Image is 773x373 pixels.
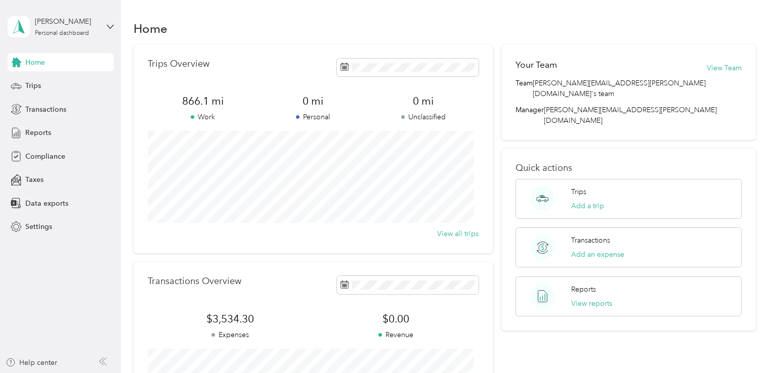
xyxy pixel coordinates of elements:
p: Unclassified [368,112,479,122]
span: 0 mi [368,94,479,108]
span: Compliance [25,151,65,162]
span: Manager [516,105,544,126]
span: 0 mi [258,94,368,108]
span: Data exports [25,198,68,209]
span: $0.00 [313,312,479,326]
button: View reports [571,298,612,309]
p: Transactions Overview [148,276,241,287]
p: Quick actions [516,163,741,173]
span: Home [25,57,45,68]
div: [PERSON_NAME] [35,16,98,27]
button: Help center [6,357,57,368]
span: Trips [25,80,41,91]
p: Trips [571,186,586,197]
button: Add a trip [571,201,604,211]
p: Personal [258,112,368,122]
iframe: Everlance-gr Chat Button Frame [716,316,773,373]
p: Transactions [571,235,610,246]
button: View Team [707,63,742,73]
span: [PERSON_NAME][EMAIL_ADDRESS][PERSON_NAME][DOMAIN_NAME] [544,106,717,125]
h2: Your Team [516,59,557,71]
p: Work [148,112,258,122]
p: Trips Overview [148,59,209,69]
span: [PERSON_NAME][EMAIL_ADDRESS][PERSON_NAME][DOMAIN_NAME]'s team [533,78,741,99]
button: View all trips [437,228,479,239]
span: Team [516,78,533,99]
button: Add an expense [571,249,624,260]
h1: Home [134,23,167,34]
span: Transactions [25,104,66,115]
span: 866.1 mi [148,94,258,108]
p: Reports [571,284,596,295]
span: Taxes [25,174,44,185]
span: $3,534.30 [148,312,313,326]
p: Expenses [148,330,313,340]
span: Settings [25,221,52,232]
span: Reports [25,127,51,138]
p: Revenue [313,330,479,340]
div: Personal dashboard [35,30,89,36]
